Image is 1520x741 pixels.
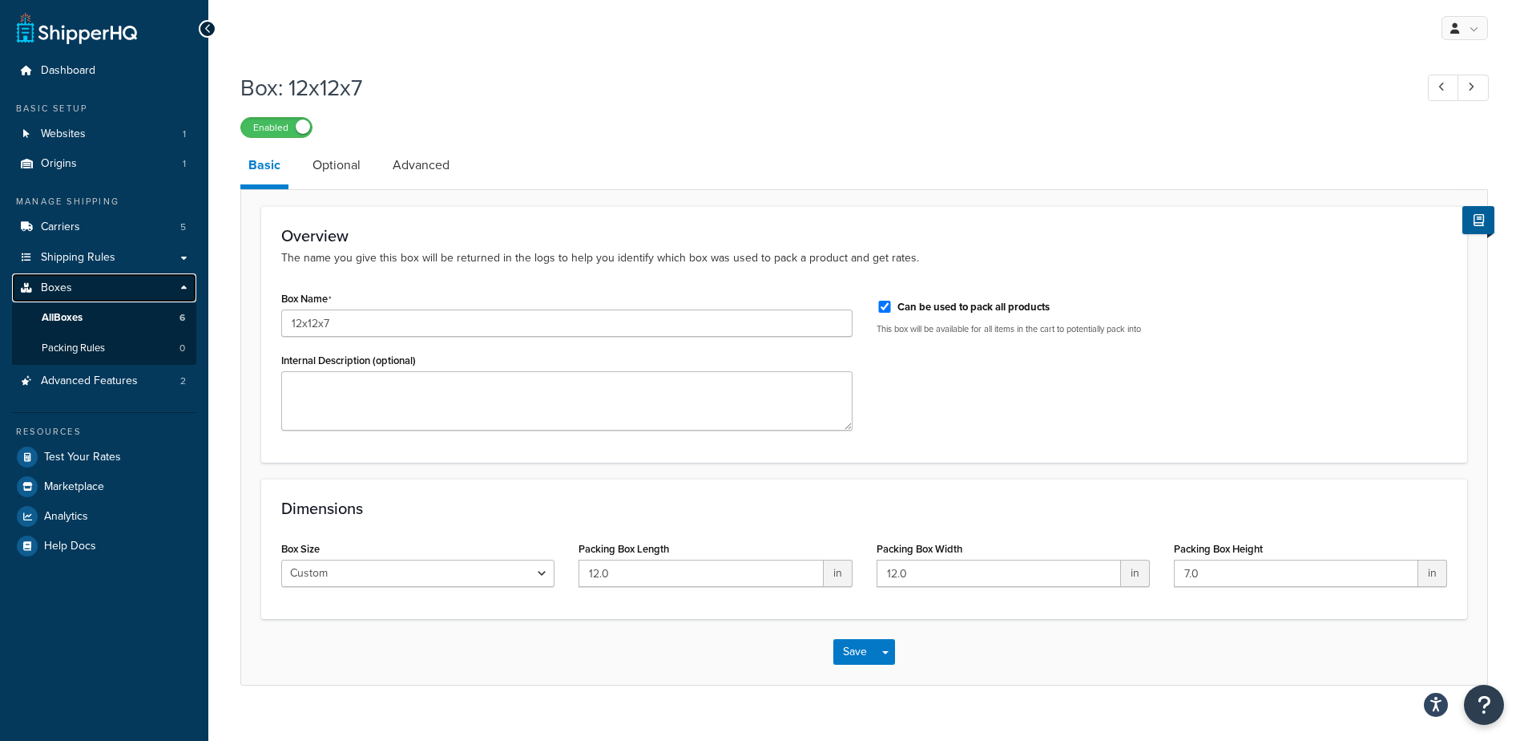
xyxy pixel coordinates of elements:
[824,560,853,587] span: in
[12,119,196,149] a: Websites1
[12,149,196,179] li: Origins
[281,543,320,555] label: Box Size
[12,532,196,561] a: Help Docs
[281,227,1447,245] h3: Overview
[1428,75,1459,101] a: Previous Record
[281,354,416,366] label: Internal Description (optional)
[44,480,104,494] span: Marketplace
[12,502,196,531] a: Analytics
[12,195,196,209] div: Manage Shipping
[41,281,72,295] span: Boxes
[281,293,332,306] label: Box Name
[877,323,1448,335] p: This box will be available for all items in the cart to potentially pack into
[12,213,196,242] a: Carriers5
[41,157,77,171] span: Origins
[1121,560,1150,587] span: in
[12,366,196,396] a: Advanced Features2
[240,72,1398,103] h1: Box: 12x12x7
[183,157,186,171] span: 1
[180,375,186,388] span: 2
[179,311,185,325] span: 6
[42,342,105,355] span: Packing Rules
[281,500,1447,517] h3: Dimensions
[385,146,458,184] a: Advanced
[41,221,80,234] span: Carriers
[12,334,196,363] a: Packing Rules0
[12,119,196,149] li: Websites
[1174,543,1263,555] label: Packing Box Height
[179,342,185,355] span: 0
[241,118,312,137] label: Enabled
[42,311,83,325] span: All Boxes
[12,366,196,396] li: Advanced Features
[1458,75,1489,101] a: Next Record
[12,443,196,472] a: Test Your Rates
[180,221,186,234] span: 5
[12,56,196,86] a: Dashboard
[12,273,196,365] li: Boxes
[833,639,877,665] button: Save
[1462,206,1494,234] button: Show Help Docs
[12,243,196,273] a: Shipping Rules
[44,451,121,464] span: Test Your Rates
[12,425,196,439] div: Resources
[12,334,196,363] li: Packing Rules
[41,64,95,78] span: Dashboard
[1464,685,1504,725] button: Open Resource Center
[579,543,669,555] label: Packing Box Length
[12,303,196,333] a: AllBoxes6
[44,540,96,553] span: Help Docs
[1418,560,1447,587] span: in
[183,128,186,141] span: 1
[12,472,196,501] a: Marketplace
[12,149,196,179] a: Origins1
[877,543,962,555] label: Packing Box Width
[44,510,88,524] span: Analytics
[897,300,1050,314] label: Can be used to pack all products
[41,128,86,141] span: Websites
[41,375,138,388] span: Advanced Features
[304,146,369,184] a: Optional
[41,251,115,265] span: Shipping Rules
[12,102,196,115] div: Basic Setup
[12,213,196,242] li: Carriers
[12,273,196,303] a: Boxes
[281,249,1447,267] p: The name you give this box will be returned in the logs to help you identify which box was used t...
[240,146,288,189] a: Basic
